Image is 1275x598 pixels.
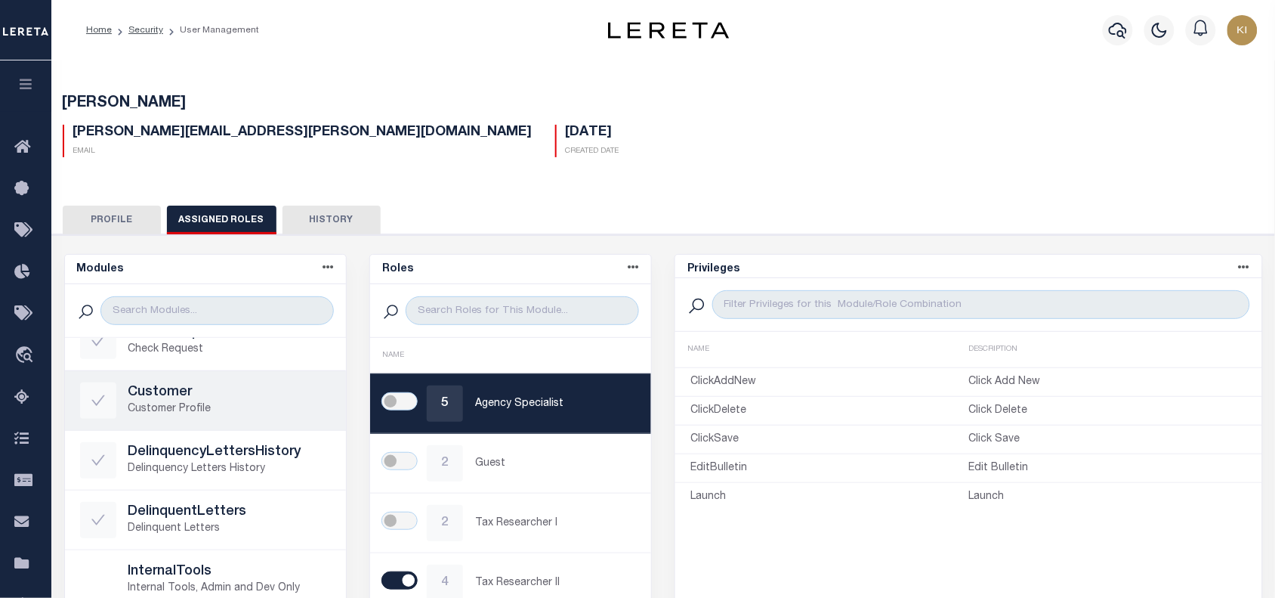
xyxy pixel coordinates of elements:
[566,146,619,157] p: Created Date
[675,429,1262,451] a: ClickSaveClick Save
[128,461,331,477] p: Delinquency Letters History
[65,371,346,430] a: CustomerCustomer Profile
[128,342,331,358] p: Check Request
[382,263,413,276] h5: Roles
[475,575,636,591] p: Tax Researcher II
[427,445,463,482] div: 2
[65,311,346,370] a: CheckRequestCheck Request
[427,386,463,422] div: 5
[73,125,533,141] h5: [PERSON_NAME][EMAIL_ADDRESS][PERSON_NAME][DOMAIN_NAME]
[1227,15,1258,45] img: svg+xml;base64,PHN2ZyB4bWxucz0iaHR0cDovL3d3dy53My5vcmcvMjAwMC9zdmciIHBvaW50ZXItZXZlbnRzPSJub25lIi...
[675,371,1262,393] a: ClickAddNewClick Add New
[475,396,636,412] p: Agency Specialist
[128,26,163,35] a: Security
[566,125,619,141] h5: [DATE]
[608,22,729,39] img: logo-dark.svg
[690,460,968,476] p: EditBulletin
[86,26,112,35] a: Home
[128,445,331,461] h5: DelinquencyLettersHistory
[687,263,739,276] h5: Privileges
[63,96,187,111] span: [PERSON_NAME]
[282,206,381,234] button: History
[475,516,636,531] p: Tax Researcher I
[128,504,331,521] h5: DelinquentLetters
[382,350,639,361] div: NAME
[77,263,124,276] h5: Modules
[690,403,968,419] p: ClickDelete
[370,494,651,553] a: 2Tax Researcher I
[427,505,463,541] div: 2
[65,431,346,490] a: DelinquencyLettersHistoryDelinquency Letters History
[690,432,968,448] p: ClickSave
[73,146,533,157] p: Email
[968,344,1249,355] div: DESCRIPTION
[675,400,1262,422] a: ClickDeleteClick Delete
[968,489,1246,505] p: Launch
[63,206,161,234] button: Profile
[687,344,968,355] div: NAME
[128,385,331,401] h5: Customer
[100,296,334,325] input: Search Modules...
[167,206,276,234] button: Assigned Roles
[370,374,651,433] a: 5Agency Specialist
[475,456,636,472] p: Guest
[128,401,331,417] p: Customer Profile
[65,491,346,550] a: DelinquentLettersDelinquent Letters
[14,346,39,366] i: travel_explore
[163,23,259,37] li: User Management
[968,374,1246,390] p: Click Add New
[675,457,1262,479] a: EditBulletinEdit Bulletin
[690,374,968,390] p: ClickAddNew
[690,489,968,505] p: Launch
[406,296,639,325] input: Search Roles for This Module...
[968,460,1246,476] p: Edit Bulletin
[712,290,1250,319] input: Filter Privileges for this Module/Role Combination
[128,581,331,596] p: Internal Tools, Admin and Dev Only
[128,564,331,581] h5: InternalTools
[128,521,331,537] p: Delinquent Letters
[370,434,651,493] a: 2Guest
[968,432,1246,448] p: Click Save
[968,403,1246,419] p: Click Delete
[675,486,1262,508] a: LaunchLaunch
